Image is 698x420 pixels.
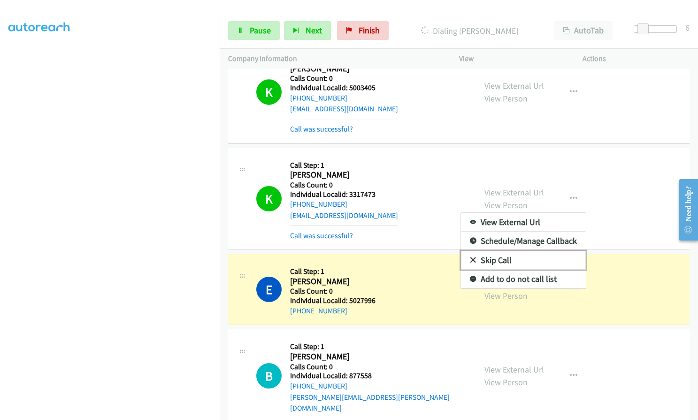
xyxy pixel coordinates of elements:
[256,363,282,389] h1: B
[256,363,282,389] div: The call is yet to be attempted
[461,213,586,232] a: View External Url
[461,270,586,288] a: Add to do not call list
[461,251,586,270] a: Skip Call
[671,172,698,247] iframe: Resource Center
[256,277,282,302] h1: E
[461,232,586,250] a: Schedule/Manage Callback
